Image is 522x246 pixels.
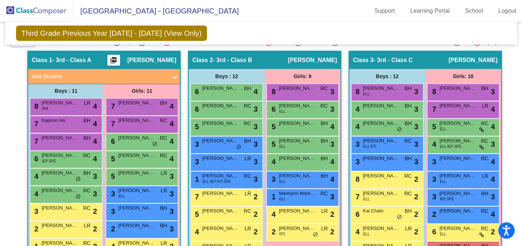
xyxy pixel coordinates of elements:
span: 7 [109,120,115,128]
span: 3 [254,121,258,132]
span: 3 [430,158,436,166]
span: 7 [32,137,38,145]
span: 3 [170,206,174,217]
span: 4 [170,118,174,129]
span: RTI [279,231,285,237]
span: RC [481,225,488,232]
span: 3 [414,156,418,167]
span: RC [321,102,328,110]
span: 2 [270,228,276,236]
span: 6 [430,228,436,236]
span: [PERSON_NAME] Chuenyane [202,155,239,162]
span: BH [84,134,91,142]
span: RC [83,187,91,195]
span: 3 [170,188,174,199]
span: 6 [270,105,276,113]
span: [PERSON_NAME] [202,207,239,215]
span: RC [244,102,251,110]
span: 3 [430,175,436,183]
span: [PERSON_NAME] [440,120,476,127]
span: 4 [93,136,97,147]
span: - 3rd - Class C [373,57,413,64]
span: BH [160,99,167,107]
span: Kai Chain [363,207,399,215]
span: do_not_disturb_alt [76,176,81,182]
span: LR [405,225,412,232]
span: 4 [170,136,174,147]
div: Boys : 12 [189,69,265,84]
span: ELL [279,179,286,184]
span: 7 [430,105,436,113]
span: [PERSON_NAME] [202,225,239,232]
span: BH [321,137,328,145]
span: 5 [270,123,276,131]
span: [PERSON_NAME] [279,120,315,127]
span: 4 [330,121,334,132]
span: 3 [330,191,334,202]
span: do_not_disturb_alt [236,144,241,150]
span: LR [161,169,167,177]
span: [PERSON_NAME] [440,137,476,145]
span: ELL [363,91,370,97]
span: 3 [254,156,258,167]
span: 3 [193,140,199,148]
span: [PERSON_NAME] [PERSON_NAME] [202,102,239,109]
span: [PERSON_NAME] [440,155,476,162]
span: 2 [414,191,418,202]
span: 2 [430,210,436,218]
span: LR [321,207,328,215]
span: ELL [279,144,286,149]
span: [PERSON_NAME] [440,85,476,92]
span: 3 [491,139,495,150]
span: [PERSON_NAME] [202,190,239,197]
span: [PERSON_NAME] [363,190,399,197]
span: 6 [193,88,199,96]
span: do_not_disturb_alt [76,194,81,200]
span: 3 [330,139,334,150]
span: 4 [354,123,360,131]
span: 7 [193,193,199,201]
span: ELL [119,193,125,199]
span: 3 [109,207,115,215]
span: 3 [93,188,97,199]
span: 2 [254,226,258,237]
span: ELL RTI [363,144,376,149]
span: 6 [109,137,115,145]
span: [PERSON_NAME] [279,225,315,232]
span: 5 [109,172,115,180]
span: 3 [270,175,276,183]
span: ELL [279,196,286,202]
span: - 3rd - Class A [52,57,91,64]
span: 5 [430,123,436,131]
a: Support [369,5,401,17]
span: BH [160,204,167,212]
span: 3 [354,158,360,166]
span: 4 [254,86,258,97]
span: 2 [330,226,334,237]
span: 4 [270,210,276,218]
span: BH [405,120,412,127]
span: 2 [254,191,258,202]
span: [PERSON_NAME] [118,152,155,159]
span: [PERSON_NAME] [202,85,239,92]
span: do_not_disturb_alt [397,127,402,132]
span: 3 [414,86,418,97]
span: LR [84,222,91,230]
span: BH [481,190,488,197]
div: Boys : 11 [28,84,104,98]
span: 7 [32,120,38,128]
span: 4 [330,174,334,185]
span: 4 [491,104,495,115]
span: [PERSON_NAME] [279,85,315,92]
span: 4 [170,101,174,112]
span: 2 [491,226,495,237]
span: ELL IEP RTI SPE [203,179,231,184]
span: 6 [32,155,38,163]
span: 3 [330,86,334,97]
span: Marelynn Montenegro Placencia [279,190,315,197]
span: BH [405,102,412,110]
span: 7 [354,193,360,201]
span: 3 [414,104,418,115]
span: [PERSON_NAME] [118,204,155,212]
span: 4 [170,153,174,164]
